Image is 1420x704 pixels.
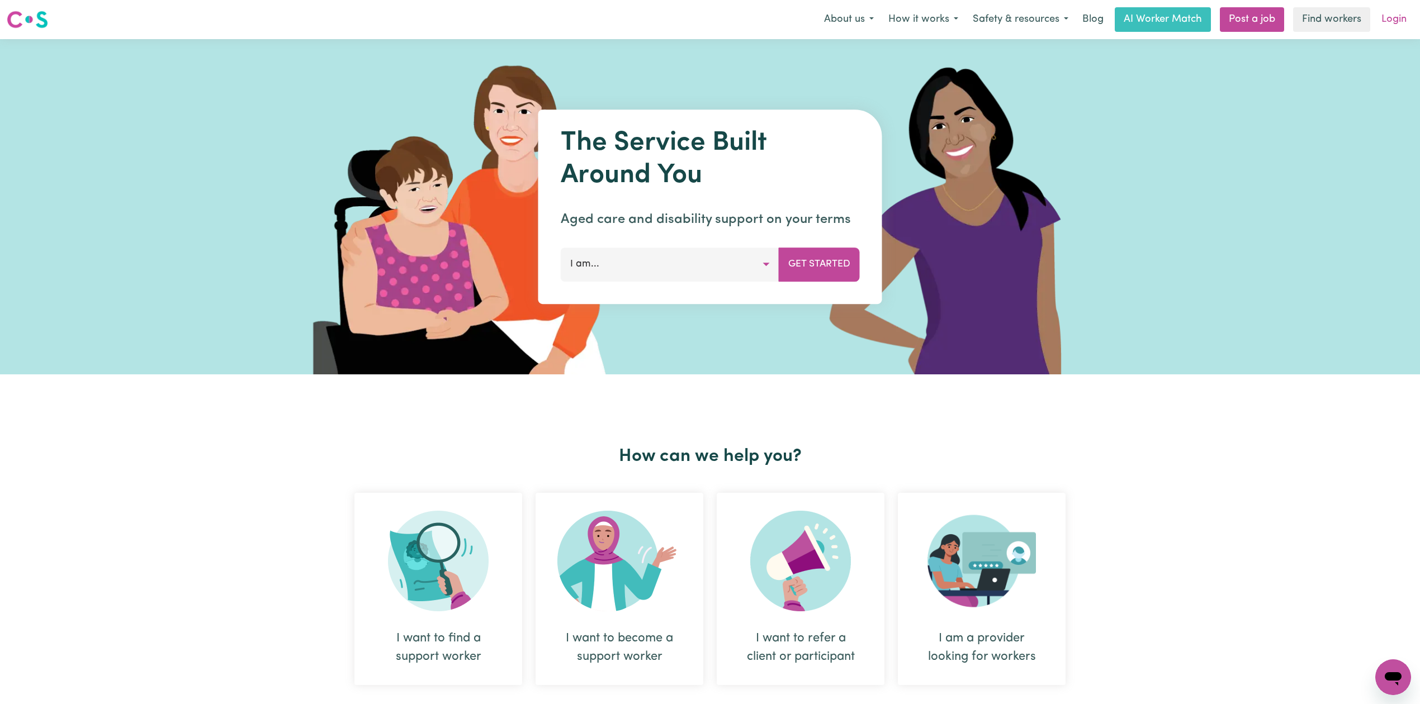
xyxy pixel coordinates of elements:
[779,248,860,281] button: Get Started
[561,127,860,192] h1: The Service Built Around You
[881,8,965,31] button: How it works
[1220,7,1284,32] a: Post a job
[557,511,681,611] img: Become Worker
[717,493,884,685] div: I want to refer a client or participant
[1076,7,1110,32] a: Blog
[750,511,851,611] img: Refer
[381,629,495,666] div: I want to find a support worker
[561,248,779,281] button: I am...
[7,7,48,32] a: Careseekers logo
[388,511,489,611] img: Search
[1293,7,1370,32] a: Find workers
[965,8,1076,31] button: Safety & resources
[348,446,1072,467] h2: How can we help you?
[7,9,48,30] img: Careseekers logo
[1375,7,1413,32] a: Login
[1375,659,1411,695] iframe: Button to launch messaging window
[562,629,676,666] div: I want to become a support worker
[898,493,1066,685] div: I am a provider looking for workers
[1115,7,1211,32] a: AI Worker Match
[561,210,860,230] p: Aged care and disability support on your terms
[354,493,522,685] div: I want to find a support worker
[536,493,703,685] div: I want to become a support worker
[817,8,881,31] button: About us
[744,629,858,666] div: I want to refer a client or participant
[925,629,1039,666] div: I am a provider looking for workers
[927,511,1036,611] img: Provider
